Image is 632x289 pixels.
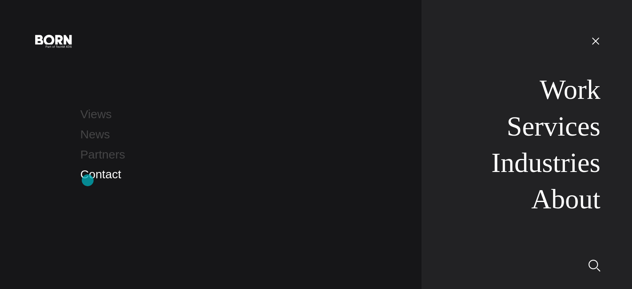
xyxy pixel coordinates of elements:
a: Industries [491,147,600,178]
img: Search [589,260,600,272]
a: Services [507,111,600,142]
a: Work [540,74,600,105]
a: About [531,184,600,214]
a: News [80,128,110,141]
a: Contact [80,168,121,181]
button: Open [586,32,605,49]
a: Views [80,108,111,121]
a: Partners [80,148,125,161]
